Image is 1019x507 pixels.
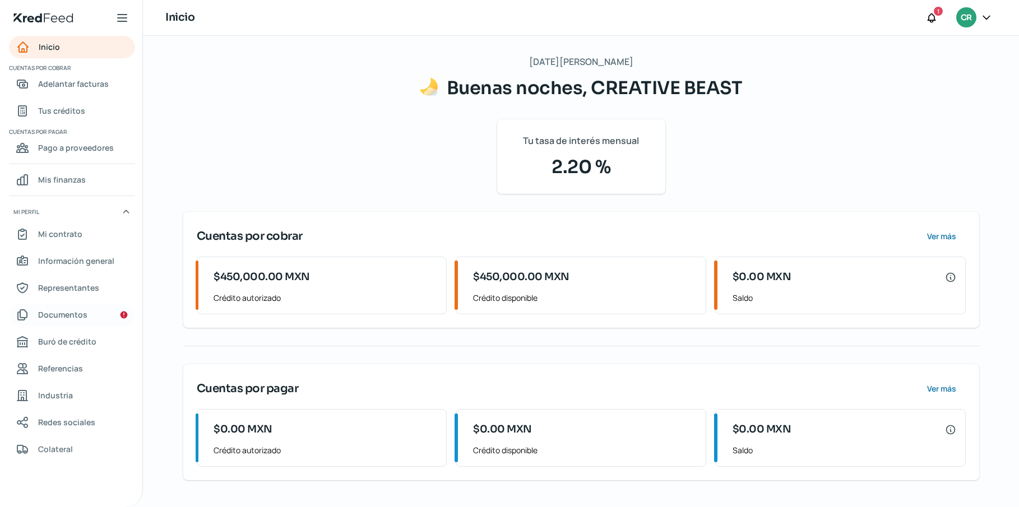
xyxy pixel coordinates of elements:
[214,291,437,305] span: Crédito autorizado
[733,443,956,457] span: Saldo
[420,78,438,96] img: Saludos
[937,6,939,16] span: 1
[918,225,966,248] button: Ver más
[733,422,791,437] span: $0.00 MXN
[473,269,569,285] span: $450,000.00 MXN
[9,127,133,137] span: Cuentas por pagar
[927,385,956,393] span: Ver más
[38,77,109,91] span: Adelantar facturas
[961,11,971,25] span: CR
[733,291,956,305] span: Saldo
[9,100,135,122] a: Tus créditos
[197,380,299,397] span: Cuentas por pagar
[447,77,743,99] span: Buenas noches, CREATIVE BEAST
[38,388,73,402] span: Industria
[9,438,135,461] a: Colateral
[733,269,791,285] span: $0.00 MXN
[38,334,96,348] span: Buró de crédito
[9,411,135,434] a: Redes sociales
[38,141,114,155] span: Pago a proveedores
[523,133,639,149] span: Tu tasa de interés mensual
[529,54,633,70] span: [DATE][PERSON_NAME]
[9,223,135,245] a: Mi contrato
[9,137,135,159] a: Pago a proveedores
[473,422,532,437] span: $0.00 MXN
[9,169,135,191] a: Mis finanzas
[214,269,310,285] span: $450,000.00 MXN
[38,254,114,268] span: Información general
[38,227,82,241] span: Mi contrato
[38,173,86,187] span: Mis finanzas
[9,250,135,272] a: Información general
[9,384,135,407] a: Industria
[9,73,135,95] a: Adelantar facturas
[38,281,99,295] span: Representantes
[9,357,135,380] a: Referencias
[473,291,697,305] span: Crédito disponible
[214,422,272,437] span: $0.00 MXN
[39,40,60,54] span: Inicio
[197,228,303,245] span: Cuentas por cobrar
[38,361,83,375] span: Referencias
[38,308,87,322] span: Documentos
[473,443,697,457] span: Crédito disponible
[38,415,95,429] span: Redes sociales
[9,36,135,58] a: Inicio
[511,154,652,180] span: 2.20 %
[38,442,73,456] span: Colateral
[38,104,85,118] span: Tus créditos
[13,207,39,217] span: Mi perfil
[918,378,966,400] button: Ver más
[165,10,194,26] h1: Inicio
[214,443,437,457] span: Crédito autorizado
[927,232,956,240] span: Ver más
[9,304,135,326] a: Documentos
[9,277,135,299] a: Representantes
[9,63,133,73] span: Cuentas por cobrar
[9,331,135,353] a: Buró de crédito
